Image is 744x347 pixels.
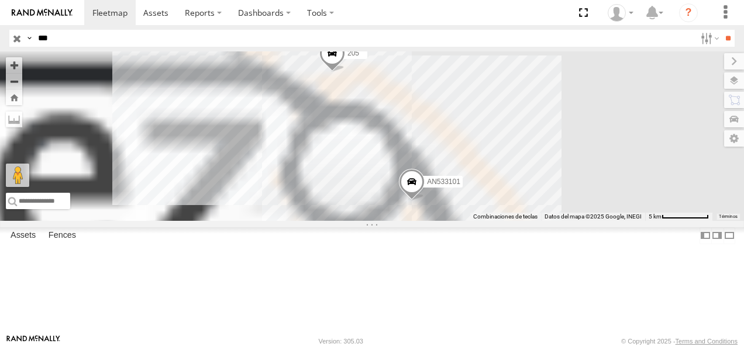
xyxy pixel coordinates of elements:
label: Dock Summary Table to the Right [711,227,723,244]
label: Dock Summary Table to the Left [700,227,711,244]
label: Measure [6,111,22,127]
span: AN533101 [427,178,460,186]
div: © Copyright 2025 - [621,338,738,345]
div: Version: 305.03 [319,338,363,345]
label: Assets [5,227,42,244]
a: Visit our Website [6,335,60,347]
button: Escala del mapa: 5 km por 77 píxeles [645,213,712,221]
i: ? [679,4,698,22]
button: Zoom out [6,73,22,89]
img: rand-logo.svg [12,9,73,17]
div: antonio fernandez [604,4,638,22]
span: Datos del mapa ©2025 Google, INEGI [545,213,642,220]
button: Arrastra al hombrecito al mapa para abrir Street View [6,164,29,187]
span: 205 [347,49,359,57]
label: Hide Summary Table [724,227,735,244]
a: Términos [719,214,738,219]
button: Zoom in [6,57,22,73]
button: Combinaciones de teclas [473,213,538,221]
label: Search Query [25,30,34,47]
span: 5 km [649,213,662,220]
button: Zoom Home [6,89,22,105]
a: Terms and Conditions [676,338,738,345]
label: Search Filter Options [696,30,721,47]
label: Fences [43,227,82,244]
label: Map Settings [724,130,744,147]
